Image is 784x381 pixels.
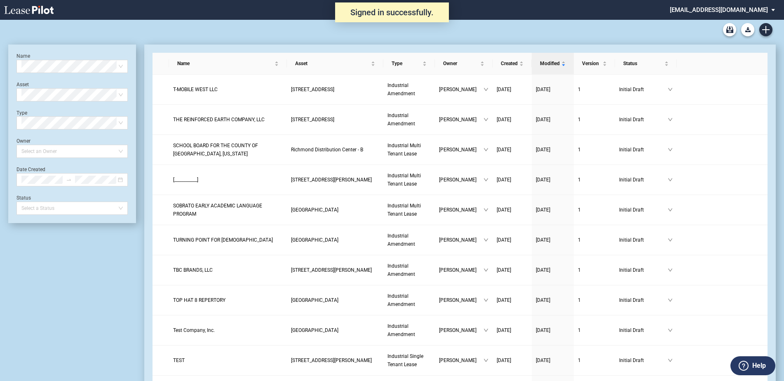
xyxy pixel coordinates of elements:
[536,236,570,244] a: [DATE]
[173,141,283,158] a: SCHOOL BOARD FOR THE COUNTY OF [GEOGRAPHIC_DATA], [US_STATE]
[16,110,27,116] label: Type
[173,357,185,363] span: TEST
[291,147,363,153] span: Richmond Distribution Center - B
[578,117,581,122] span: 1
[619,146,668,154] span: Initial Draft
[173,356,283,365] a: TEST
[578,237,581,243] span: 1
[173,326,283,334] a: Test Company, Inc.
[668,268,673,273] span: down
[578,327,581,333] span: 1
[484,328,488,333] span: down
[484,358,488,363] span: down
[173,296,283,304] a: TOP HAT 8 REPERTORY
[173,266,283,274] a: TBC BRANDS, LLC
[173,236,283,244] a: TURNING POINT FOR [DEMOGRAPHIC_DATA]
[66,177,72,183] span: swap-right
[484,87,488,92] span: down
[752,360,766,371] label: Help
[578,177,581,183] span: 1
[169,53,287,75] th: Name
[619,206,668,214] span: Initial Draft
[173,177,198,183] span: [___________]
[387,353,423,367] span: Industrial Single Tenant Lease
[497,356,528,365] a: [DATE]
[177,59,273,68] span: Name
[619,236,668,244] span: Initial Draft
[439,176,484,184] span: [PERSON_NAME]
[439,296,484,304] span: [PERSON_NAME]
[173,143,258,157] span: SCHOOL BOARD FOR THE COUNTY OF HENRICO, VIRGINIA
[723,23,736,36] a: Archive
[536,327,550,333] span: [DATE]
[291,85,379,94] a: [STREET_ADDRESS]
[291,117,334,122] span: 15100 East 40th Avenue
[387,111,431,128] a: Industrial Amendment
[497,266,528,274] a: [DATE]
[497,267,511,273] span: [DATE]
[387,233,415,247] span: Industrial Amendment
[497,357,511,363] span: [DATE]
[578,206,611,214] a: 1
[387,143,421,157] span: Industrial Multi Tenant Lease
[387,173,421,187] span: Industrial Multi Tenant Lease
[497,146,528,154] a: [DATE]
[501,59,518,68] span: Created
[291,297,338,303] span: Dow Business Center
[668,147,673,152] span: down
[439,326,484,334] span: [PERSON_NAME]
[615,53,677,75] th: Status
[619,266,668,274] span: Initial Draft
[383,53,435,75] th: Type
[536,176,570,184] a: [DATE]
[484,117,488,122] span: down
[497,176,528,184] a: [DATE]
[668,177,673,182] span: down
[578,87,581,92] span: 1
[387,263,415,277] span: Industrial Amendment
[173,202,283,218] a: SOBRATO EARLY ACADEMIC LANGUAGE PROGRAM
[497,237,511,243] span: [DATE]
[578,207,581,213] span: 1
[619,326,668,334] span: Initial Draft
[173,327,215,333] span: Test Company, Inc.
[536,117,550,122] span: [DATE]
[619,115,668,124] span: Initial Draft
[173,267,213,273] span: TBC BRANDS, LLC
[439,206,484,214] span: [PERSON_NAME]
[497,177,511,183] span: [DATE]
[387,141,431,158] a: Industrial Multi Tenant Lease
[173,85,283,94] a: T-MOBILE WEST LLC
[739,23,757,36] md-menu: Download Blank Form List
[435,53,493,75] th: Owner
[741,23,754,36] button: Download Blank Form
[536,87,550,92] span: [DATE]
[536,326,570,334] a: [DATE]
[387,202,431,218] a: Industrial Multi Tenant Lease
[619,85,668,94] span: Initial Draft
[578,296,611,304] a: 1
[291,266,379,274] a: [STREET_ADDRESS][PERSON_NAME]
[536,237,550,243] span: [DATE]
[497,326,528,334] a: [DATE]
[387,81,431,98] a: Industrial Amendment
[291,115,379,124] a: [STREET_ADDRESS]
[387,323,415,337] span: Industrial Amendment
[578,146,611,154] a: 1
[439,356,484,365] span: [PERSON_NAME]
[173,176,283,184] a: [___________]
[291,236,379,244] a: [GEOGRAPHIC_DATA]
[16,138,31,144] label: Owner
[16,167,45,172] label: Date Created
[484,177,488,182] span: down
[387,352,431,369] a: Industrial Single Tenant Lease
[578,267,581,273] span: 1
[536,147,550,153] span: [DATE]
[536,266,570,274] a: [DATE]
[536,146,570,154] a: [DATE]
[439,236,484,244] span: [PERSON_NAME]
[668,298,673,303] span: down
[578,176,611,184] a: 1
[443,59,479,68] span: Owner
[387,322,431,339] a: Industrial Amendment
